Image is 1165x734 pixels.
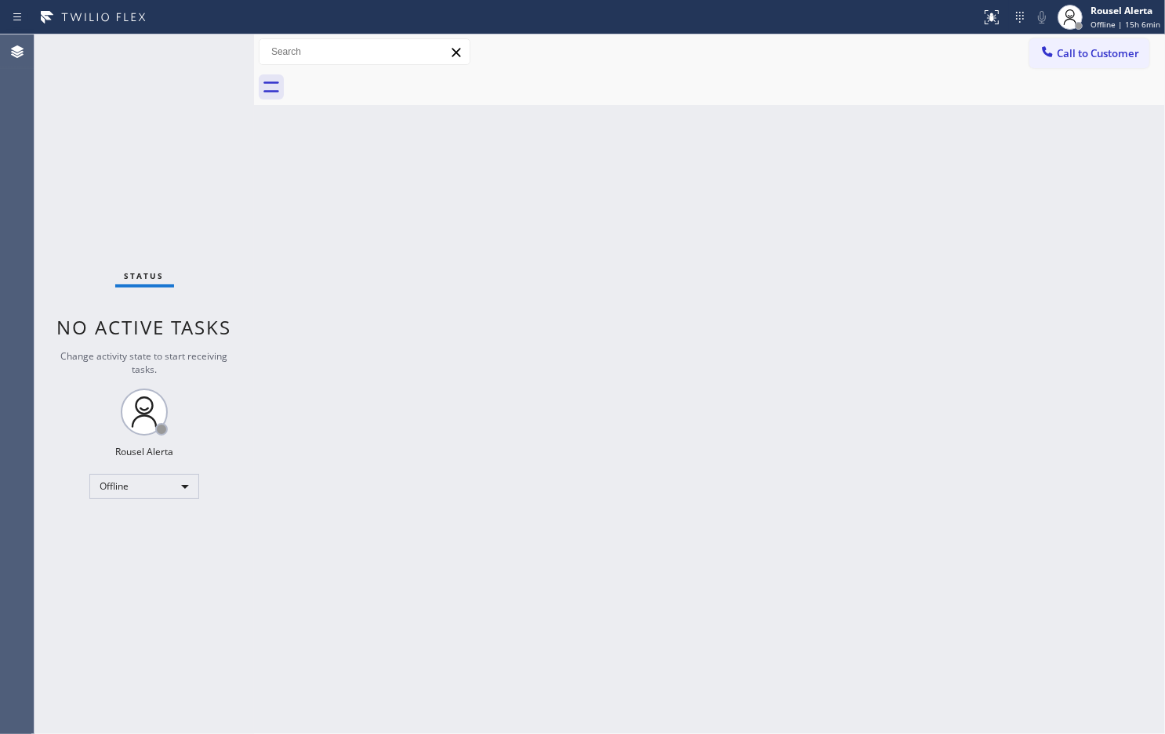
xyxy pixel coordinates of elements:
input: Search [259,39,470,64]
span: No active tasks [57,314,232,340]
span: Call to Customer [1057,46,1139,60]
div: Rousel Alerta [1091,4,1160,17]
span: Offline | 15h 6min [1091,19,1160,30]
button: Mute [1031,6,1053,28]
div: Offline [89,474,199,499]
span: Status [125,270,165,281]
button: Call to Customer [1029,38,1149,68]
span: Change activity state to start receiving tasks. [61,349,228,376]
div: Rousel Alerta [115,445,173,458]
